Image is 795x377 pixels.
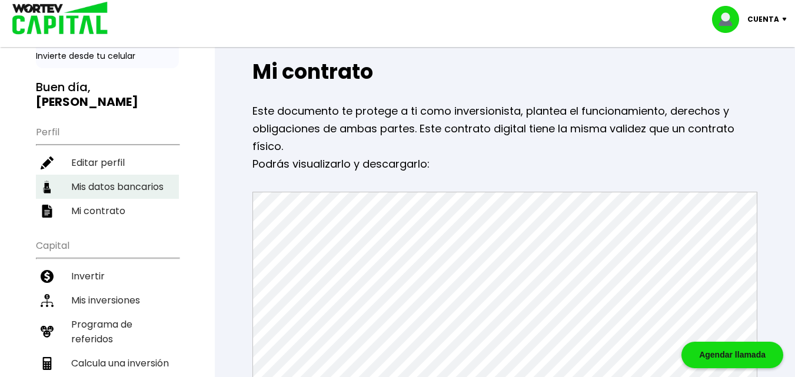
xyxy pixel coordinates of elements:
[36,119,179,223] ul: Perfil
[36,312,179,351] a: Programa de referidos
[252,60,757,84] h2: Mi contrato
[41,205,54,218] img: contrato-icon.f2db500c.svg
[41,357,54,370] img: calculadora-icon.17d418c4.svg
[41,325,54,338] img: recomiendanos-icon.9b8e9327.svg
[41,181,54,193] img: datos-icon.10cf9172.svg
[36,351,179,375] a: Calcula una inversión
[779,18,795,21] img: icon-down
[36,175,179,199] a: Mis datos bancarios
[41,270,54,283] img: invertir-icon.b3b967d7.svg
[36,288,179,312] a: Mis inversiones
[712,6,747,33] img: profile-image
[36,80,179,109] h3: Buen día,
[252,155,757,173] p: Podrás visualizarlo y descargarlo:
[41,294,54,307] img: inversiones-icon.6695dc30.svg
[36,264,179,288] a: Invertir
[41,156,54,169] img: editar-icon.952d3147.svg
[252,102,757,155] p: Este documento te protege a ti como inversionista, plantea el funcionamiento, derechos y obligaci...
[747,11,779,28] p: Cuenta
[36,50,179,62] p: Invierte desde tu celular
[36,94,138,110] b: [PERSON_NAME]
[36,199,179,223] a: Mi contrato
[36,151,179,175] a: Editar perfil
[681,342,783,368] div: Agendar llamada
